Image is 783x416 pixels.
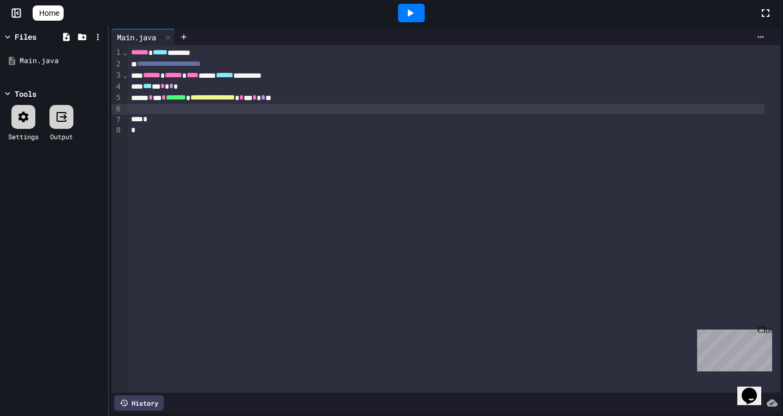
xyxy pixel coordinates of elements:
div: Output [50,132,73,141]
a: Home [33,5,64,21]
div: Main.java [111,32,161,43]
div: 8 [111,125,122,136]
div: 1 [111,47,122,59]
div: 7 [111,115,122,126]
div: History [114,395,164,411]
iframe: chat widget [693,325,772,371]
div: Settings [8,132,39,141]
span: Fold line [122,71,128,79]
div: Files [15,31,36,42]
span: Home [39,8,59,18]
div: 4 [111,82,122,93]
div: Tools [15,88,36,100]
div: 3 [111,70,122,82]
div: Main.java [20,55,104,66]
span: Fold line [122,48,128,57]
div: 6 [111,104,122,115]
div: 5 [111,92,122,104]
div: 2 [111,59,122,70]
div: Main.java [111,29,175,45]
div: Chat with us now!Close [4,4,75,69]
iframe: chat widget [737,372,772,405]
